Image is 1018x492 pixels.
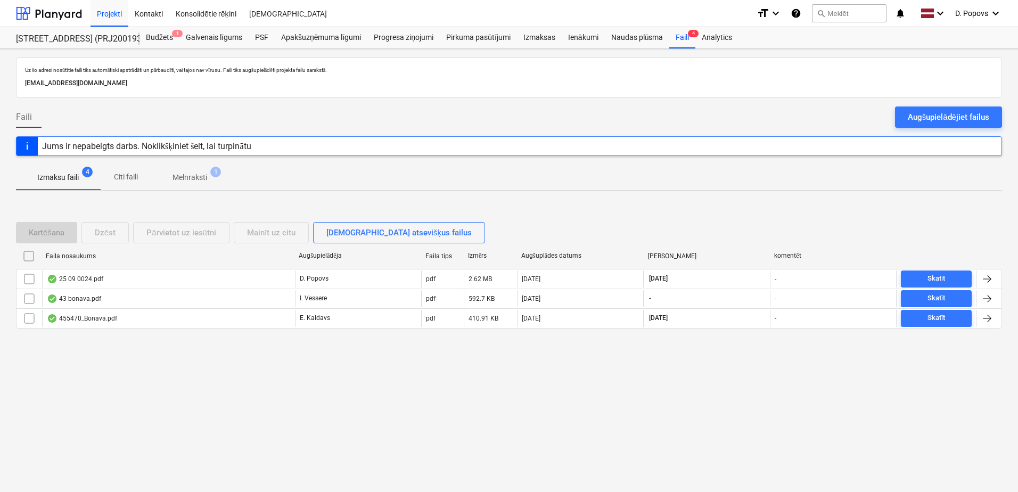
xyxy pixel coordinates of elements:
[769,7,782,20] i: keyboard_arrow_down
[927,292,946,305] div: Skatīt
[901,310,972,327] button: Skatīt
[757,7,769,20] i: format_size
[25,67,993,73] p: Uz šo adresi nosūtītie faili tiks automātiski apstrādāti un pārbaudīti, vai tajos nav vīrusu. Fai...
[908,110,989,124] div: Augšupielādējiet failus
[669,27,695,48] a: Faili4
[326,226,472,240] div: [DEMOGRAPHIC_DATA] atsevišķus failus
[669,27,695,48] div: Faili
[695,27,738,48] a: Analytics
[955,9,988,18] span: D. Popovs
[468,252,513,260] div: Izmērs
[300,274,329,283] p: D. Popovs
[47,294,101,303] div: 43 bonava.pdf
[47,275,58,283] div: OCR pabeigts
[562,27,605,48] a: Ienākumi
[927,273,946,285] div: Skatīt
[989,7,1002,20] i: keyboard_arrow_down
[172,30,183,37] span: 1
[275,27,367,48] a: Apakšuzņēmuma līgumi
[300,314,330,323] p: E. Kaldavs
[522,295,540,302] div: [DATE]
[775,295,776,302] div: -
[47,314,58,323] div: OCR pabeigts
[249,27,275,48] a: PSF
[46,252,290,260] div: Faila nosaukums
[522,315,540,322] div: [DATE]
[648,294,652,303] span: -
[775,275,776,283] div: -
[426,275,436,283] div: pdf
[367,27,440,48] a: Progresa ziņojumi
[934,7,947,20] i: keyboard_arrow_down
[47,314,117,323] div: 455470_Bonava.pdf
[299,252,417,260] div: Augšupielādēja
[648,252,766,260] div: [PERSON_NAME]
[210,167,221,177] span: 1
[25,78,993,89] p: [EMAIL_ADDRESS][DOMAIN_NAME]
[173,172,207,183] p: Melnraksti
[426,315,436,322] div: pdf
[517,27,562,48] a: Izmaksas
[901,270,972,288] button: Skatīt
[426,295,436,302] div: pdf
[425,252,459,260] div: Faila tips
[522,275,540,283] div: [DATE]
[47,275,103,283] div: 25 09 0024.pdf
[469,295,495,302] div: 592.7 KB
[775,315,776,322] div: -
[605,27,670,48] a: Naudas plūsma
[901,290,972,307] button: Skatīt
[648,274,669,283] span: [DATE]
[300,294,327,303] p: I. Vessere
[817,9,825,18] span: search
[469,275,492,283] div: 2.62 MB
[895,7,906,20] i: notifications
[688,30,699,37] span: 4
[179,27,249,48] a: Galvenais līgums
[648,314,669,323] span: [DATE]
[774,252,892,260] div: komentēt
[812,4,886,22] button: Meklēt
[37,172,79,183] p: Izmaksu faili
[139,27,179,48] a: Budžets1
[895,106,1002,128] button: Augšupielādējiet failus
[440,27,517,48] a: Pirkuma pasūtījumi
[16,111,32,124] span: Faili
[16,34,127,45] div: [STREET_ADDRESS] (PRJ2001934) 2601941
[927,312,946,324] div: Skatīt
[42,141,251,151] div: Jums ir nepabeigts darbs. Noklikšķiniet šeit, lai turpinātu
[113,171,138,183] p: Citi faili
[965,441,1018,492] iframe: Chat Widget
[791,7,801,20] i: Zināšanu pamats
[313,222,485,243] button: [DEMOGRAPHIC_DATA] atsevišķus failus
[469,315,498,322] div: 410.91 KB
[139,27,179,48] div: Budžets
[521,252,639,260] div: Augšuplādes datums
[82,167,93,177] span: 4
[47,294,58,303] div: OCR pabeigts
